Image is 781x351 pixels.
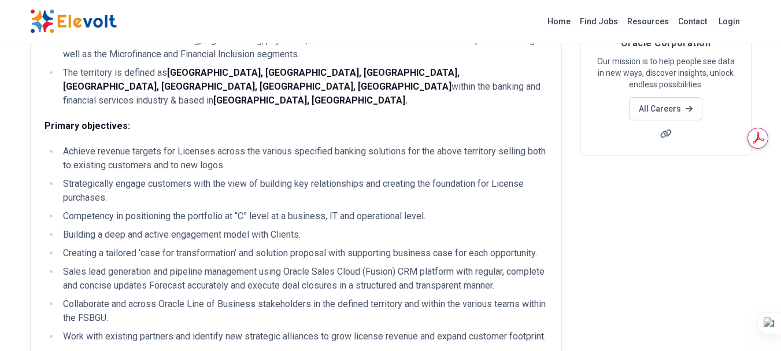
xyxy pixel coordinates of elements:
a: Login [712,10,747,33]
iframe: Chat Widget [723,295,781,351]
li: Work with existing partners and identify new strategic alliances to grow license revenue and expa... [60,330,547,343]
strong: [GEOGRAPHIC_DATA], [GEOGRAPHIC_DATA], [GEOGRAPHIC_DATA], [GEOGRAPHIC_DATA], [GEOGRAPHIC_DATA], [G... [63,67,460,92]
li: Building a deep and active engagement model with Clients. [60,228,547,242]
li: Creating a tailored ‘case for transformation’ and solution proposal with supporting business case... [60,246,547,260]
a: All Careers [629,97,702,120]
p: Our mission is to help people see data in new ways, discover insights, unlock endless possibilities. [595,56,737,90]
a: Home [543,12,575,31]
div: Widget de chat [723,295,781,351]
li: Competency in positioning the portfolio at “C” level at a business, IT and operational level. [60,209,547,223]
li: Strategically engage customers with the view of building key relationships and creating the found... [60,177,547,205]
strong: [GEOGRAPHIC_DATA], [GEOGRAPHIC_DATA]. [213,95,408,106]
strong: Primary objectives: [45,120,130,131]
li: Sales lead generation and pipeline management using Oracle Sales Cloud (Fusion) CRM platform with... [60,265,547,293]
li: Collaborate and across Oracle Line of Business stakeholders in the defined territory and within t... [60,297,547,325]
a: Contact [673,12,712,31]
li: The territory is defined as within the banking and financial services industry & based in [60,66,547,108]
a: Find Jobs [575,12,623,31]
li: Achieve revenue targets for Licenses across the various specified banking solutions for the above... [60,145,547,172]
img: Elevolt [30,9,117,34]
a: Resources [623,12,673,31]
